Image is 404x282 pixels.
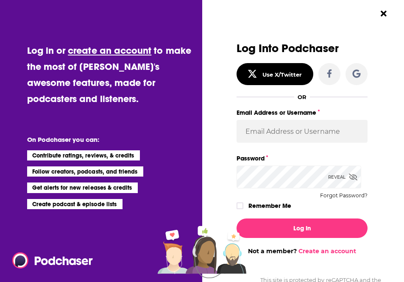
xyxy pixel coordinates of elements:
div: Not a member? [237,247,368,255]
button: Close Button [376,6,392,22]
button: Use X/Twitter [237,63,314,85]
label: Email Address or Username [237,107,368,118]
li: On Podchaser you can: [27,135,195,144]
li: Contribute ratings, reviews, & credits [27,150,140,160]
a: Podchaser - Follow, Share and Rate Podcasts [12,252,86,268]
div: OR [298,94,306,100]
label: Remember Me [248,200,291,211]
input: Email Address or Username [237,120,368,143]
div: Reveal [328,166,357,188]
button: Forgot Password? [320,193,368,199]
li: Create podcast & episode lists [27,199,123,209]
li: Follow creators, podcasts, and friends [27,166,144,177]
label: Password [237,153,368,164]
img: Podchaser - Follow, Share and Rate Podcasts [12,252,93,268]
li: Get alerts for new releases & credits [27,182,138,193]
a: Create an account [298,247,356,255]
a: create an account [68,44,151,56]
button: Log In [237,218,368,238]
h3: Log Into Podchaser [237,42,368,55]
div: Use X/Twitter [262,71,302,78]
